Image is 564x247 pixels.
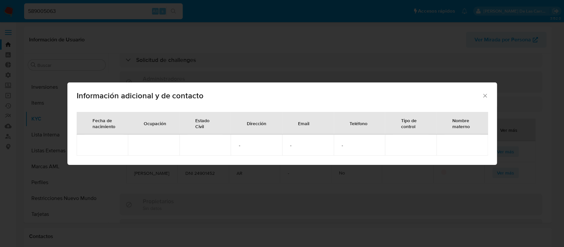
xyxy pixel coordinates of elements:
[239,142,274,148] span: -
[85,112,123,134] div: Fecha de nacimiento
[342,142,377,148] span: -
[444,112,480,134] div: Nombre materno
[136,115,174,131] div: Ocupación
[290,142,326,148] span: -
[482,92,488,98] button: Cerrar
[77,92,482,100] span: Información adicional y de contacto
[290,115,317,131] div: Email
[342,115,375,131] div: Teléfono
[239,115,274,131] div: Dirección
[187,112,223,134] div: Estado Civil
[393,112,429,134] div: Tipo de control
